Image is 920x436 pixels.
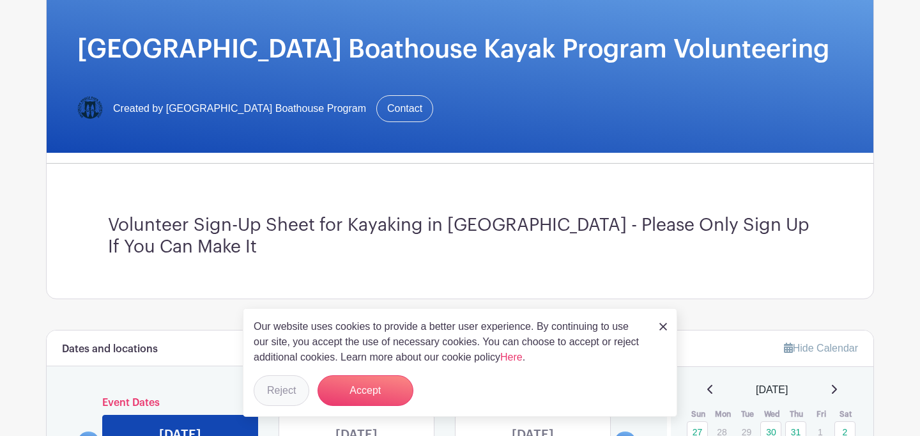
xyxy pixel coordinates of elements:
p: Our website uses cookies to provide a better user experience. By continuing to use our site, you ... [254,319,646,365]
a: Contact [376,95,433,122]
img: close_button-5f87c8562297e5c2d7936805f587ecaba9071eb48480494691a3f1689db116b3.svg [659,323,667,331]
button: Reject [254,375,309,406]
th: Sat [834,408,859,421]
h3: Volunteer Sign-Up Sheet for Kayaking in [GEOGRAPHIC_DATA] - Please Only Sign Up If You Can Make It [108,215,812,258]
th: Sun [686,408,711,421]
th: Mon [710,408,735,421]
button: Accept [318,375,413,406]
h6: Event Dates [100,397,614,409]
span: [DATE] [756,382,788,398]
h6: Dates and locations [62,343,158,355]
h1: [GEOGRAPHIC_DATA] Boathouse Kayak Program Volunteering [77,34,843,65]
th: Fri [809,408,834,421]
a: Here [500,352,523,362]
th: Thu [785,408,809,421]
th: Tue [735,408,760,421]
span: Created by [GEOGRAPHIC_DATA] Boathouse Program [113,101,366,116]
img: Logo-Title.png [77,96,103,121]
th: Wed [760,408,785,421]
a: Hide Calendar [784,343,858,354]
